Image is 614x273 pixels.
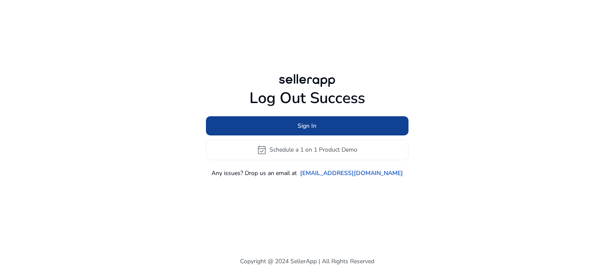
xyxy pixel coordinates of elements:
h1: Log Out Success [206,89,408,107]
button: Sign In [206,116,408,135]
span: Sign In [298,121,316,130]
p: Any issues? Drop us an email at [211,169,297,178]
button: event_availableSchedule a 1 on 1 Product Demo [206,140,408,160]
a: [EMAIL_ADDRESS][DOMAIN_NAME] [300,169,403,178]
span: event_available [257,145,267,155]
